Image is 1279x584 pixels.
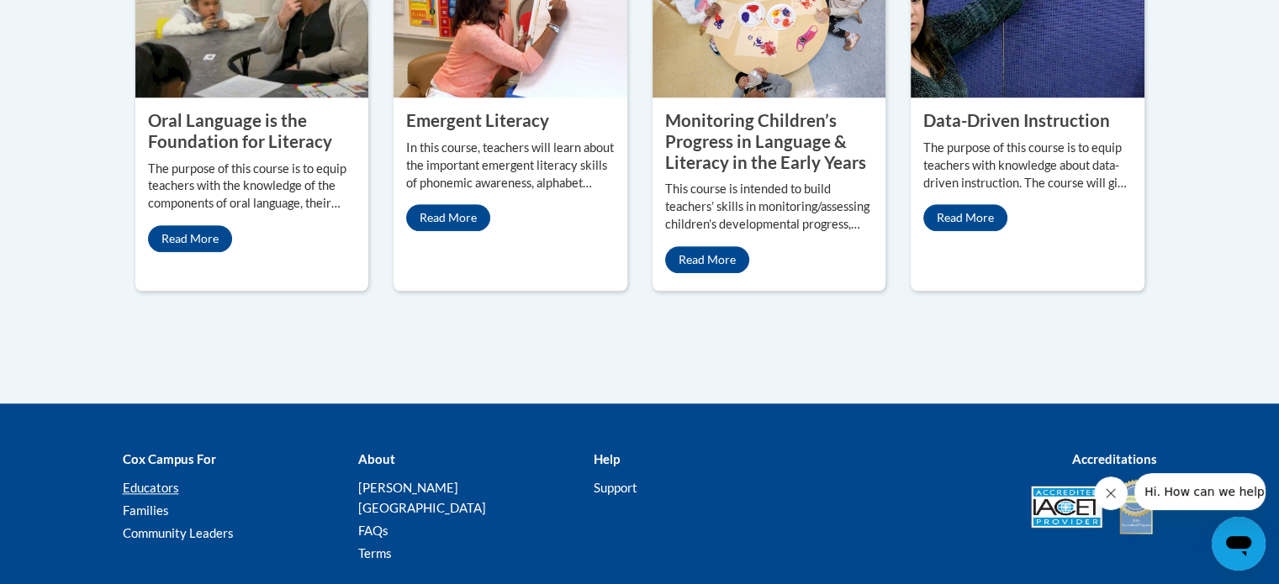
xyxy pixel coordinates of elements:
[1072,451,1157,466] b: Accreditations
[593,451,619,466] b: Help
[665,110,866,171] property: Monitoring Children’s Progress in Language & Literacy in the Early Years
[406,139,615,192] p: In this course, teachers will learn about the important emergent literacy skills of phonemic awar...
[357,545,391,560] a: Terms
[406,110,549,130] property: Emergent Literacy
[923,204,1007,231] a: Read More
[1031,486,1102,528] img: Accredited IACET® Provider
[123,525,234,540] a: Community Leaders
[406,204,490,231] a: Read More
[1212,517,1266,571] iframe: Button to launch messaging window
[10,12,136,25] span: Hi. How can we help?
[665,246,749,273] a: Read More
[1134,473,1266,510] iframe: Message from company
[923,110,1110,130] property: Data-Driven Instruction
[123,480,179,495] a: Educators
[923,139,1132,192] p: The purpose of this course is to equip teachers with knowledge about data-driven instruction. The...
[123,451,216,466] b: Cox Campus For
[665,181,874,234] p: This course is intended to build teachers’ skills in monitoring/assessing children’s developmenta...
[593,480,637,495] a: Support
[357,480,485,515] a: [PERSON_NAME][GEOGRAPHIC_DATA]
[148,160,357,213] p: The purpose of this course is to equip teachers with the knowledge of the components of oral lang...
[1094,476,1128,510] iframe: Close message
[357,451,394,466] b: About
[148,225,232,252] a: Read More
[148,110,332,151] property: Oral Language is the Foundation for Literacy
[357,523,388,538] a: FAQs
[123,502,169,518] a: Families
